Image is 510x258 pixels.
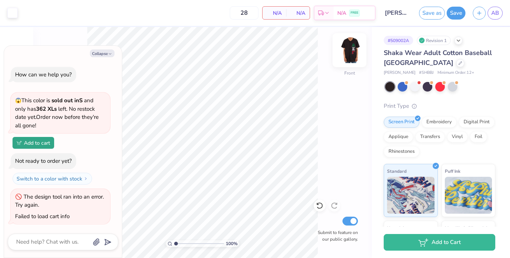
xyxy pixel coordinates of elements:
[437,70,474,76] span: Minimum Order: 12 +
[384,102,495,110] div: Print Type
[314,229,358,242] label: Submit to feature on our public gallery.
[445,177,492,214] img: Puff Ink
[417,36,451,45] div: Revision 1
[15,193,104,209] div: The design tool ran into an error. Try again.
[387,167,407,175] span: Standard
[267,9,282,17] span: N/A
[384,117,419,128] div: Screen Print
[15,157,72,165] div: Not ready to order yet?
[36,105,57,113] strong: 362 XLs
[470,131,487,142] div: Foil
[335,35,364,65] img: Front
[344,70,355,76] div: Front
[384,131,413,142] div: Applique
[384,36,413,45] div: # 509002A
[415,131,445,142] div: Transfers
[384,48,492,67] span: Shaka Wear Adult Cotton Baseball [GEOGRAPHIC_DATA]
[15,213,70,220] div: Failed to load cart info
[387,177,435,214] img: Standard
[15,97,21,104] span: 😱
[230,6,258,20] input: – –
[419,7,445,20] button: Save as
[13,173,92,185] button: Switch to a color with stock
[422,117,457,128] div: Embroidery
[384,146,419,157] div: Rhinestones
[351,10,358,16] span: FREE
[419,70,434,76] span: # SHBBJ
[387,224,405,232] span: Neon Ink
[447,131,468,142] div: Vinyl
[379,6,415,20] input: Untitled Design
[445,167,460,175] span: Puff Ink
[17,141,22,145] img: Add to cart
[459,117,495,128] div: Digital Print
[488,7,503,20] a: AB
[13,137,54,149] button: Add to cart
[445,224,488,232] span: Metallic & Glitter Ink
[384,234,495,251] button: Add to Cart
[447,7,465,20] button: Save
[52,97,82,104] strong: sold out in S
[337,9,346,17] span: N/A
[226,240,238,247] span: 100 %
[90,49,115,57] button: Collapse
[15,97,99,129] span: This color is and only has left . No restock date yet. Order now before they're all gone!
[384,70,415,76] span: [PERSON_NAME]
[491,9,499,17] span: AB
[15,71,72,78] div: How can we help you?
[291,9,305,17] span: N/A
[84,176,88,181] img: Switch to a color with stock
